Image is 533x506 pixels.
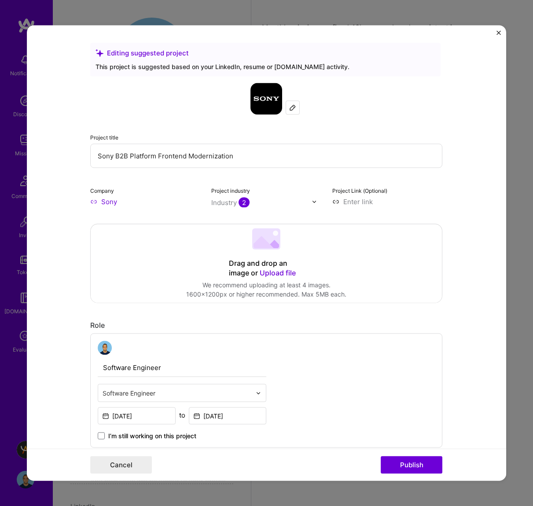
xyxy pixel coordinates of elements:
span: I’m still working on this project [108,432,196,440]
input: Role Name [98,359,266,377]
div: Drag and drop an image or [229,259,304,278]
label: Project industry [211,187,250,194]
span: 2 [239,198,250,208]
div: Editing suggested project [96,48,435,58]
span: Upload file [260,268,296,277]
div: We recommend uploading at least 4 images. [186,280,346,289]
div: Industry [211,198,250,207]
div: Drag and drop an image or Upload fileWe recommend uploading at least 4 images.1600x1200px or high... [90,224,442,303]
button: Publish [381,456,442,474]
label: Project title [90,134,118,141]
button: Cancel [90,456,152,474]
input: Date [189,407,267,425]
input: Enter name or website [90,197,201,206]
div: Edit [286,101,299,114]
button: Close [496,31,501,40]
img: Edit [289,104,296,111]
div: to [179,411,185,420]
input: Enter link [332,197,443,206]
input: Enter the name of the project [90,144,442,168]
label: Company [90,187,114,194]
img: Company logo [250,83,282,115]
div: This project is suggested based on your LinkedIn, resume or [DOMAIN_NAME] activity. [96,62,435,71]
i: icon SuggestedTeams [96,49,103,57]
label: Project Link (Optional) [332,187,387,194]
div: Role [90,321,442,330]
div: 1600x1200px or higher recommended. Max 5MB each. [186,289,346,298]
input: Date [98,407,176,425]
img: drop icon [312,199,317,204]
img: drop icon [256,390,261,396]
